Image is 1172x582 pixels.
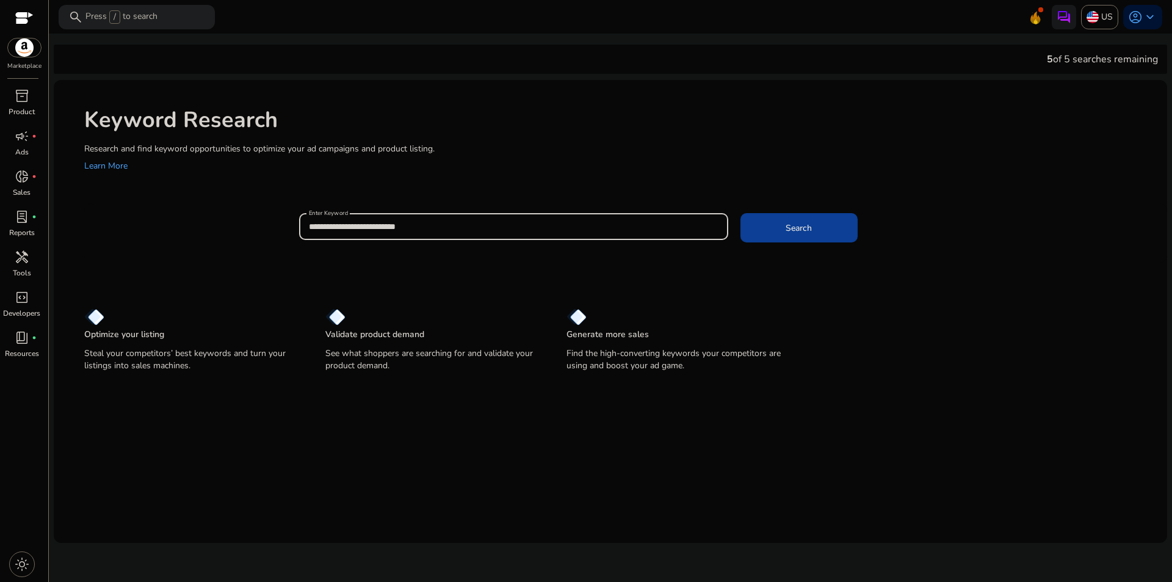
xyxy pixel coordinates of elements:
span: fiber_manual_record [32,134,37,139]
div: of 5 searches remaining [1047,52,1158,67]
p: Product [9,106,35,117]
span: fiber_manual_record [32,335,37,340]
p: Marketplace [7,62,42,71]
p: Reports [9,227,35,238]
a: Learn More [84,160,128,172]
p: See what shoppers are searching for and validate your product demand. [325,347,542,372]
img: us.svg [1087,11,1099,23]
img: diamond.svg [325,308,345,326]
span: donut_small [15,169,29,184]
p: US [1101,6,1113,27]
p: Research and find keyword opportunities to optimize your ad campaigns and product listing. [84,142,1155,155]
p: Steal your competitors’ best keywords and turn your listings into sales machines. [84,347,301,372]
span: campaign [15,129,29,144]
p: Validate product demand [325,329,424,341]
mat-label: Enter Keyword [309,209,348,217]
span: code_blocks [15,290,29,305]
img: diamond.svg [84,308,104,326]
span: handyman [15,250,29,264]
p: Resources [5,348,39,359]
p: Tools [13,267,31,278]
span: Search [786,222,812,235]
span: account_circle [1128,10,1143,24]
span: inventory_2 [15,89,29,103]
span: light_mode [15,557,29,572]
span: / [109,10,120,24]
p: Ads [15,147,29,158]
span: book_4 [15,330,29,345]
p: Generate more sales [566,329,649,341]
img: amazon.svg [8,38,41,57]
p: Developers [3,308,40,319]
span: fiber_manual_record [32,214,37,219]
span: search [68,10,83,24]
span: 5 [1047,53,1053,66]
p: Sales [13,187,31,198]
p: Press to search [85,10,157,24]
h1: Keyword Research [84,107,1155,133]
img: diamond.svg [566,308,587,326]
span: lab_profile [15,209,29,224]
p: Find the high-converting keywords your competitors are using and boost your ad game. [566,347,783,372]
p: Optimize your listing [84,329,164,341]
span: fiber_manual_record [32,174,37,179]
button: Search [740,213,858,242]
span: keyboard_arrow_down [1143,10,1157,24]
